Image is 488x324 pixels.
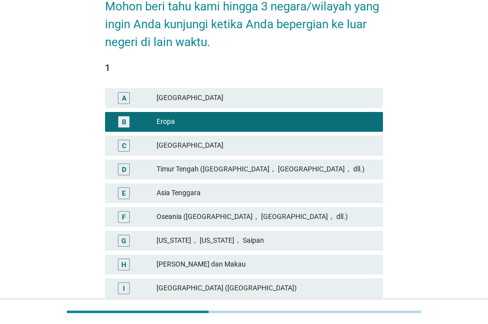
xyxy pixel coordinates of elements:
div: [GEOGRAPHIC_DATA] [157,92,375,104]
div: E [122,188,126,198]
div: [US_STATE]， [US_STATE]， Saipan [157,235,375,247]
div: B [122,116,126,127]
div: 1 [105,61,383,74]
div: A [122,93,126,103]
div: Asia Tenggara [157,187,375,199]
div: [GEOGRAPHIC_DATA] [157,140,375,152]
div: G [121,235,126,246]
div: Eropa [157,116,375,128]
div: D [122,164,126,174]
div: F [122,212,126,222]
div: [GEOGRAPHIC_DATA] ([GEOGRAPHIC_DATA]) [157,282,375,294]
div: [PERSON_NAME] dan Makau [157,259,375,270]
div: H [121,259,126,270]
div: Timur Tengah ([GEOGRAPHIC_DATA]， [GEOGRAPHIC_DATA]， dll.) [157,163,375,175]
div: C [122,140,126,151]
div: I [123,283,125,293]
div: Oseania ([GEOGRAPHIC_DATA]， [GEOGRAPHIC_DATA]， dll.) [157,211,375,223]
